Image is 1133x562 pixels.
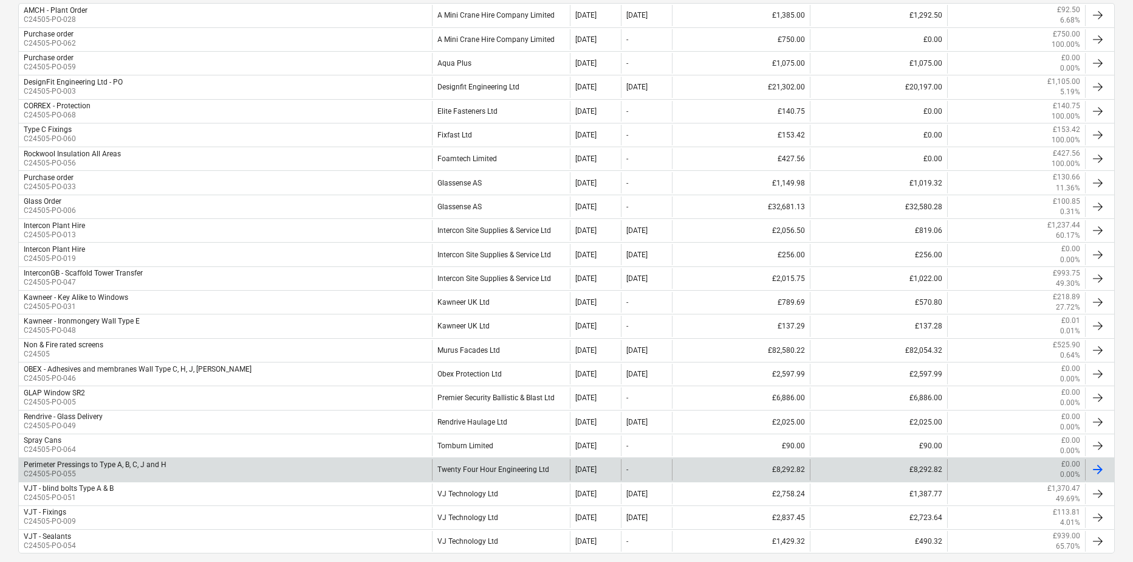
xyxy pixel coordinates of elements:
div: [DATE] [575,131,597,139]
div: Obex Protection Ltd [432,364,570,384]
div: DesignFit Engineering Ltd - PO [24,78,123,86]
p: 100.00% [1052,135,1080,145]
div: - [626,322,628,330]
div: Purchase order [24,54,74,62]
div: - [626,394,628,402]
div: £20,197.00 [810,77,948,97]
div: - [626,154,628,163]
div: [DATE] [626,418,648,426]
p: C24505-PO-028 [24,15,87,25]
div: [DATE] [575,537,597,546]
div: [DATE] [575,35,597,44]
p: C24505-PO-064 [24,445,76,455]
div: £140.75 [672,101,810,122]
p: C24505-PO-019 [24,254,85,264]
p: £0.00 [1061,412,1080,422]
div: £256.00 [810,244,948,265]
p: £525.90 [1053,340,1080,350]
div: Fixfast Ltd [432,125,570,145]
p: 0.00% [1060,374,1080,384]
div: £8,292.82 [810,459,948,480]
div: £0.00 [810,29,948,50]
div: £137.28 [810,316,948,336]
div: - [626,107,628,116]
p: C24505-PO-060 [24,134,76,144]
div: Tomburn Limited [432,435,570,456]
p: C24505-PO-056 [24,158,121,168]
div: AMCH - Plant Order [24,6,87,15]
div: - [626,35,628,44]
p: £0.00 [1061,53,1080,63]
div: Intercon Plant Hire [24,245,85,254]
div: Intercon Site Supplies & Service Ltd [432,268,570,289]
div: [DATE] [575,513,597,522]
div: £2,837.45 [672,507,810,528]
p: £1,370.47 [1047,484,1080,494]
p: £0.00 [1061,364,1080,374]
p: C24505-PO-003 [24,86,123,97]
div: £32,681.13 [672,196,810,217]
p: C24505-PO-059 [24,62,76,72]
p: 0.00% [1060,63,1080,74]
div: £570.80 [810,292,948,313]
div: CORREX - Protection [24,102,91,110]
p: 49.69% [1056,494,1080,504]
div: Twenty Four Hour Engineering Ltd [432,459,570,480]
div: Glassense AS [432,196,570,217]
div: Intercon Site Supplies & Service Ltd [432,244,570,265]
div: Kawneer - Ironmongery Wall Type E [24,317,140,325]
div: £789.69 [672,292,810,313]
p: C24505-PO-031 [24,302,128,312]
p: £113.81 [1053,507,1080,518]
div: - [626,179,628,187]
div: £32,580.28 [810,196,948,217]
div: £2,025.00 [810,412,948,432]
p: £1,105.00 [1047,77,1080,87]
div: £750.00 [672,29,810,50]
p: 0.00% [1060,398,1080,408]
div: A Mini Crane Hire Company Limited [432,29,570,50]
div: £82,580.22 [672,340,810,361]
p: 65.70% [1056,541,1080,552]
div: [DATE] [626,346,648,355]
div: £256.00 [672,244,810,265]
p: C24505-PO-047 [24,277,143,288]
div: £819.06 [810,220,948,241]
div: Spray Cans [24,436,61,445]
div: [DATE] [575,442,597,450]
p: £0.00 [1061,459,1080,470]
p: 100.00% [1052,40,1080,50]
div: [DATE] [575,490,597,498]
div: OBEX - Adhesives and membranes Wall Type C, H, J, [PERSON_NAME] [24,365,252,373]
div: - [626,465,628,474]
div: £1,387.77 [810,484,948,504]
div: £1,022.00 [810,268,948,289]
div: [DATE] [575,179,597,187]
div: £21,302.00 [672,77,810,97]
div: [DATE] [626,251,648,259]
p: 6.68% [1060,15,1080,26]
div: £1,019.32 [810,172,948,193]
div: [DATE] [575,226,597,235]
p: 11.36% [1056,183,1080,193]
div: [DATE] [626,513,648,522]
div: £82,054.32 [810,340,948,361]
div: Glassense AS [432,172,570,193]
p: C24505-PO-013 [24,230,85,240]
p: C24505-PO-055 [24,469,166,479]
div: £1,149.98 [672,172,810,193]
div: Foamtech Limited [432,148,570,169]
p: £0.00 [1061,387,1080,398]
div: £0.00 [810,125,948,145]
div: Kawneer - Key Alike to Windows [24,293,128,302]
p: £140.75 [1053,101,1080,111]
div: [DATE] [626,83,648,91]
p: C24505-PO-049 [24,421,103,431]
p: 5.19% [1060,87,1080,97]
p: 100.00% [1052,111,1080,122]
div: [DATE] [575,274,597,283]
div: [DATE] [575,418,597,426]
div: £0.00 [810,101,948,122]
div: [DATE] [575,154,597,163]
div: £1,429.32 [672,531,810,552]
